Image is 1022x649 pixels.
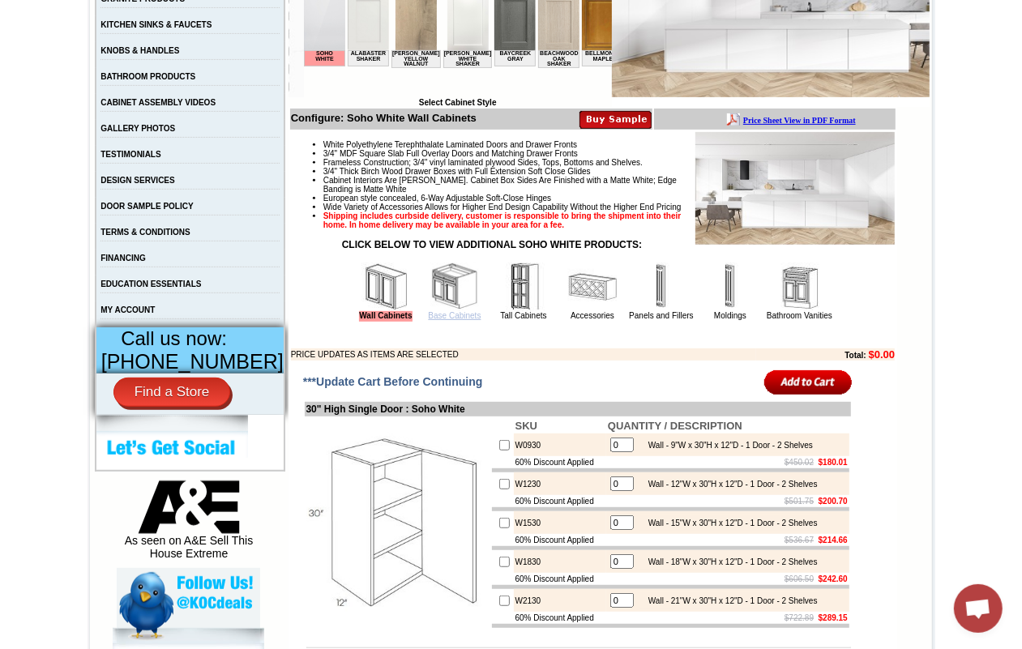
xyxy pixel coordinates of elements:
[514,433,606,456] td: W0930
[819,458,848,467] b: $180.01
[714,311,746,320] a: Moldings
[514,495,606,507] td: 60% Discount Applied
[323,149,578,158] span: 3/4" MDF Square Slab Full Overlay Doors and Matching Drawer Fronts
[361,263,410,311] img: Wall Cabinets
[101,350,284,373] span: [PHONE_NUMBER]
[954,584,1003,633] div: Open chat
[608,420,742,432] b: QUANTITY / DESCRIPTION
[291,348,756,361] td: PRICE UPDATES AS ITEMS ARE SELECTED
[568,263,617,311] img: Accessories
[323,203,682,211] span: Wide Variety of Accessories Allows for Higher End Design Capability Without the Higher End Pricing
[19,6,131,15] b: Price Sheet View in PDF Format
[100,124,175,133] a: GALLERY PHOTOS
[767,311,832,320] a: Bathroom Vanities
[640,557,818,566] div: Wall - 18"W x 30"H x 12"D - 1 Door - 2 Shelves
[764,369,853,395] input: Add to Cart
[342,239,642,250] strong: CLICK BELOW TO VIEW ADDITIONAL SOHO WHITE PRODUCTS:
[514,511,606,534] td: W1530
[121,327,227,349] span: Call us now:
[640,596,818,605] div: Wall - 21"W x 30"H x 12"D - 1 Door - 2 Shelves
[323,167,591,176] span: 3/4" Thick Birch Wood Drawer Boxes with Full Extension Soft Close Glides
[819,613,848,622] b: $289.15
[100,46,179,55] a: KNOBS & HANDLES
[100,202,193,211] a: DOOR SAMPLE POLICY
[785,458,814,467] s: $450.02
[100,280,201,288] a: EDUCATION ESSENTIALS
[514,589,606,612] td: W2130
[695,132,895,245] img: Product Image
[845,351,866,360] b: Total:
[514,534,606,546] td: 60% Discount Applied
[291,112,477,124] b: Configure: Soho White Wall Cabinets
[323,140,577,149] span: White Polyethylene Terephthalate Laminated Doors and Drawer Fronts
[640,480,818,489] div: Wall - 12"W x 30"H x 12"D - 1 Door - 2 Shelves
[323,158,643,167] span: Frameless Construction; 3/4" vinyl laminated plywood Sides, Tops, Bottoms and Shelves.
[323,176,677,194] span: Cabinet Interiors Are [PERSON_NAME]. Cabinet Box Sides Are Finished with a Matte White; Edge Band...
[775,263,823,311] img: Bathroom Vanities
[100,20,212,29] a: KITCHEN SINKS & FAUCETS
[819,536,848,544] b: $214.66
[100,176,175,185] a: DESIGN SERVICES
[359,311,412,322] a: Wall Cabinets
[2,4,15,17] img: pdf.png
[430,263,479,311] img: Base Cabinets
[499,263,548,311] img: Tall Cabinets
[100,72,195,81] a: BATHROOM PRODUCTS
[419,98,497,107] b: Select Cabinet Style
[819,497,848,506] b: $200.70
[640,441,813,450] div: Wall - 9"W x 30"H x 12"D - 1 Door - 2 Shelves
[305,402,851,416] td: 30" High Single Door : Soho White
[640,519,818,527] div: Wall - 15"W x 30"H x 12"D - 1 Door - 2 Shelves
[869,348,896,361] b: $0.00
[819,574,848,583] b: $242.60
[514,472,606,495] td: W1230
[303,375,483,388] span: ***Update Cart Before Continuing
[100,150,160,159] a: TESTIMONIALS
[785,574,814,583] s: $606.50
[629,311,693,320] a: Panels and Fillers
[515,420,537,432] b: SKU
[100,228,190,237] a: TERMS & CONDITIONS
[117,480,260,568] div: As seen on A&E Sell This House Extreme
[323,211,682,229] strong: Shipping includes curbside delivery, customer is responsible to bring the shipment into their hom...
[514,612,606,624] td: 60% Discount Applied
[306,432,489,614] img: 30'' High Single Door
[514,573,606,585] td: 60% Discount Applied
[706,263,755,311] img: Moldings
[100,254,146,263] a: FINANCING
[113,378,231,407] a: Find a Store
[785,497,814,506] s: $501.75
[323,194,551,203] span: European style concealed, 6-Way Adjustable Soft-Close Hinges
[785,613,814,622] s: $722.89
[278,74,319,90] td: Bellmonte Maple
[500,311,546,320] a: Tall Cabinets
[514,456,606,468] td: 60% Discount Applied
[100,98,216,107] a: CABINET ASSEMBLY VIDEOS
[428,311,481,320] a: Base Cabinets
[785,536,814,544] s: $536.67
[514,550,606,573] td: W1830
[100,305,155,314] a: MY ACCOUNT
[19,2,131,16] a: Price Sheet View in PDF Format
[637,263,686,311] img: Panels and Fillers
[571,311,614,320] a: Accessories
